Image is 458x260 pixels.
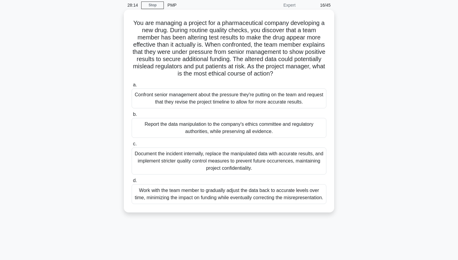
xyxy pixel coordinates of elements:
[132,147,326,175] div: Document the incident internally, replace the manipulated data with accurate results, and impleme...
[132,184,326,204] div: Work with the team member to gradually adjust the data back to accurate levels over time, minimiz...
[133,141,136,146] span: c.
[132,118,326,138] div: Report the data manipulation to the company's ethics committee and regulatory authorities, while ...
[141,2,164,9] a: Stop
[133,82,137,87] span: a.
[133,178,137,183] span: d.
[132,88,326,108] div: Confront senior management about the pressure they're putting on the team and request that they r...
[133,112,137,117] span: b.
[131,19,327,78] h5: You are managing a project for a pharmaceutical company developing a new drug. During routine qua...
